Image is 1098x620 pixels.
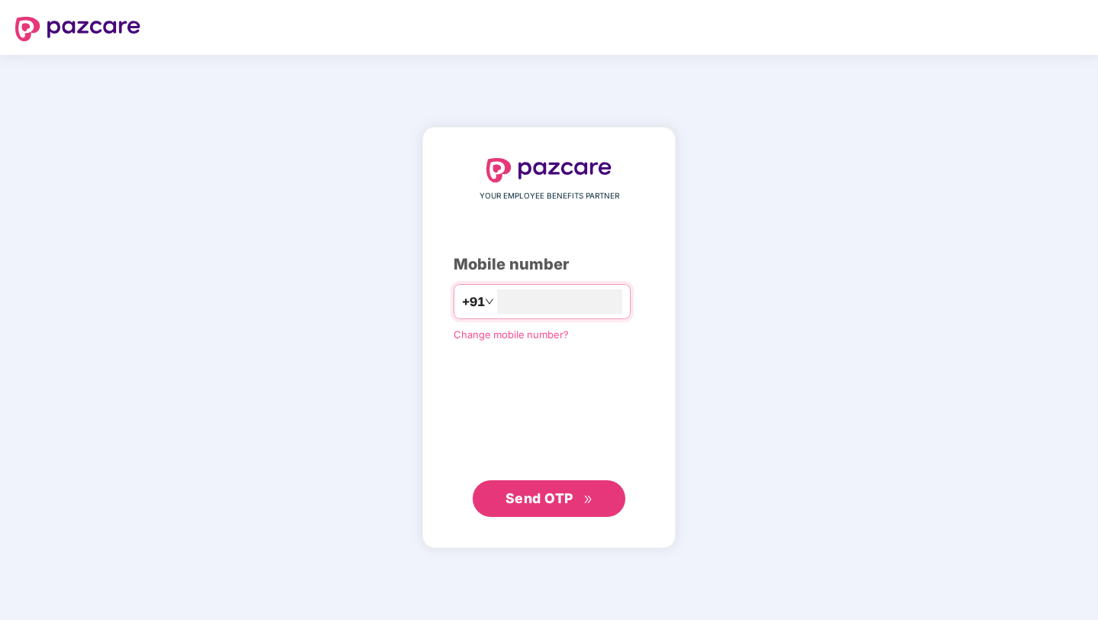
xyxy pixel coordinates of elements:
[485,297,494,306] span: down
[473,480,625,517] button: Send OTPdouble-right
[583,495,593,505] span: double-right
[454,253,644,276] div: Mobile number
[462,292,485,312] span: +91
[486,158,612,182] img: logo
[454,328,569,341] a: Change mobile number?
[15,17,140,41] img: logo
[480,190,619,202] span: YOUR EMPLOYEE BENEFITS PARTNER
[505,490,573,506] span: Send OTP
